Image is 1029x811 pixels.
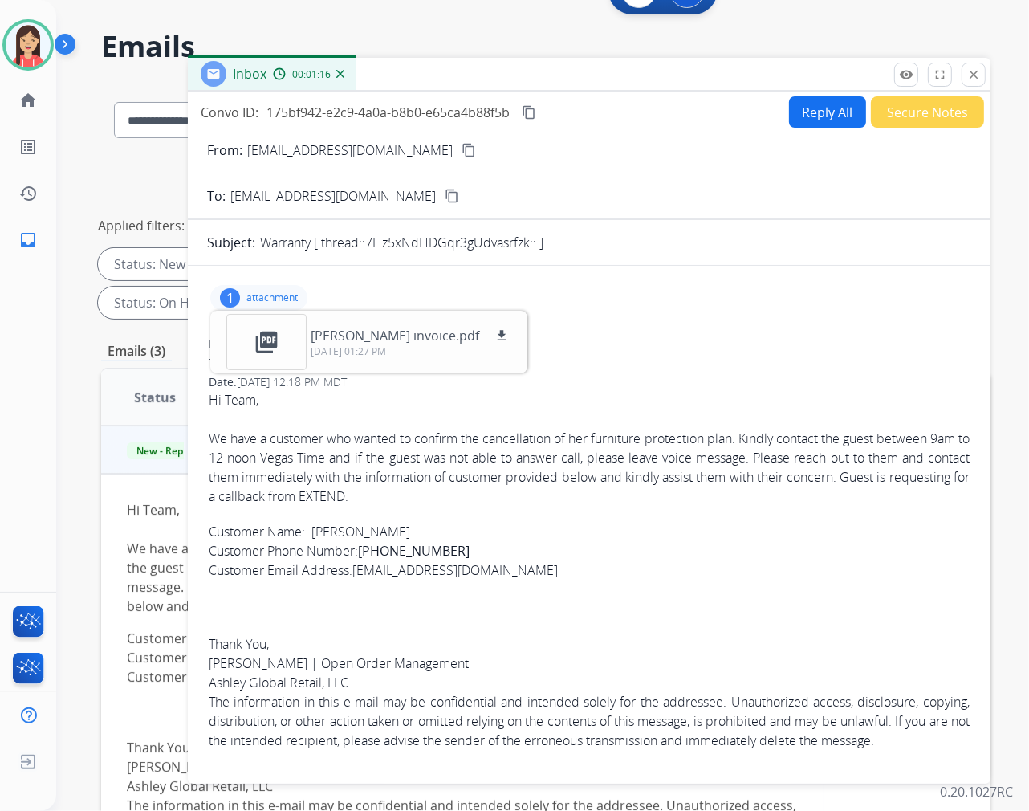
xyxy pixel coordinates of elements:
[209,654,970,673] h3: [PERSON_NAME] | Open Order Management
[266,104,510,121] span: 175bf942-e2c9-4a0a-b8b0-e65ca4b88f5b
[311,345,511,358] p: [DATE] 01:27 PM
[98,248,267,280] div: Status: New - Initial
[18,91,38,110] mat-icon: home
[127,539,798,616] p: We have a customer who wanted to confirm the cancellation of her furniture protection plan. Kindl...
[230,186,436,206] span: [EMAIL_ADDRESS][DOMAIN_NAME]
[237,374,347,389] span: [DATE] 12:18 PM MDT
[6,22,51,67] img: avatar
[127,757,798,776] h3: [PERSON_NAME] | Open Order Management
[940,782,1013,801] p: 0.20.1027RC
[18,230,38,250] mat-icon: inbox
[254,329,279,355] mat-icon: picture_as_pdf
[98,287,343,319] div: Status: On Hold - Pending Parts
[260,233,543,252] p: Warranty [ thread::7Hz5xNdHDGqr3gUdvasrfzk:: ]
[134,388,176,407] span: Status
[966,67,981,82] mat-icon: close
[358,542,470,560] b: [PHONE_NUMBER]
[209,355,970,371] div: To:
[207,186,226,206] p: To:
[246,291,298,304] p: attachment
[220,288,240,308] div: 1
[127,442,200,459] span: New - Reply
[871,96,984,128] button: Secure Notes
[209,429,970,506] p: We have a customer who wanted to confirm the cancellation of her furniture protection plan. Kindl...
[201,103,258,122] p: Convo ID:
[207,141,242,160] p: From:
[209,522,970,599] p: Customer Name: [PERSON_NAME] Customer Phone Number: Customer Email Address:
[101,341,172,361] p: Emails (3)
[352,561,558,579] a: [EMAIL_ADDRESS][DOMAIN_NAME]
[445,189,459,203] mat-icon: content_copy
[789,96,866,128] button: Reply All
[899,67,913,82] mat-icon: remove_red_eye
[18,184,38,203] mat-icon: history
[311,326,479,345] p: [PERSON_NAME] invoice.pdf
[209,336,970,352] div: From:
[101,31,990,63] h2: Emails
[292,68,331,81] span: 00:01:16
[247,141,453,160] p: [EMAIL_ADDRESS][DOMAIN_NAME]
[207,233,255,252] p: Subject:
[18,137,38,157] mat-icon: list_alt
[98,216,185,235] p: Applied filters:
[209,374,970,390] div: Date:
[209,673,970,750] p: Ashley Global Retail, LLC The information in this e-mail may be confidential and intended solely ...
[933,67,947,82] mat-icon: fullscreen
[522,105,536,120] mat-icon: content_copy
[494,328,509,343] mat-icon: download
[462,143,476,157] mat-icon: content_copy
[233,65,266,83] span: Inbox
[127,629,798,706] p: Customer Name: [PERSON_NAME] Customer Phone Number: Customer Email Address:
